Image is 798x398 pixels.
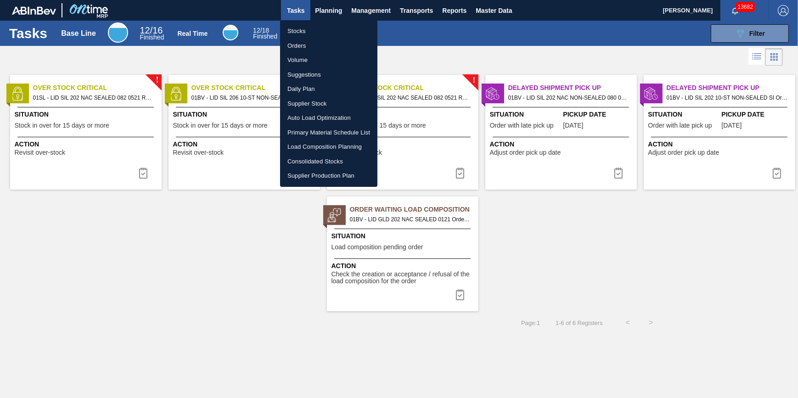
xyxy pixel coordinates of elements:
[280,125,377,140] a: Primary Material Schedule List
[280,154,377,169] a: Consolidated Stocks
[280,67,377,82] a: Suggestions
[280,24,377,39] a: Stocks
[280,111,377,125] a: Auto Load Optimization
[280,96,377,111] a: Supplier Stock
[280,140,377,154] a: Load Composition Planning
[280,168,377,183] a: Supplier Production Plan
[280,53,377,67] a: Volume
[280,39,377,53] a: Orders
[280,82,377,96] a: Daily Plan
